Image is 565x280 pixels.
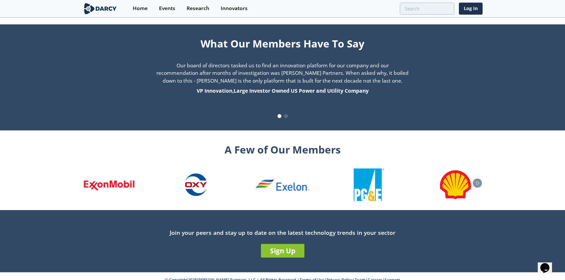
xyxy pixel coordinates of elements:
[400,3,454,15] input: Advanced Search
[187,6,209,11] div: Research
[83,228,483,237] div: Join your peers and stay up to date on the latest technology trends in your sector
[159,6,175,11] div: Events
[180,168,212,201] img: 1680809104427-OXY_LOGO_COLOR_RGB%20%28002%29.png
[133,33,433,51] div: What Our Members Have To Say
[473,179,482,188] div: Next slide
[133,62,433,95] div: 2 / 4
[439,168,472,201] img: shell.com-small.png
[255,179,309,191] img: 1616523637306-Exelon.png
[133,6,148,11] div: Home
[83,179,137,191] img: 1610032686208-exxonmobil.com.png
[538,254,559,273] iframe: chat widget
[354,168,385,201] img: 1616524801804-PG%26E.png
[261,244,304,258] a: Sign Up
[169,168,223,201] div: 2 / 26
[428,168,482,201] div: 5 / 26
[459,3,483,15] a: Log In
[83,179,137,191] div: 1 / 26
[342,168,396,201] div: 4 / 26
[255,179,309,191] div: 3 / 26
[155,87,410,95] div: VP Innovation , Large Investor Owned US Power and Utility Company
[133,62,433,95] div: Our board of directors tasked us to find an innovation platform for our company and our recommend...
[83,3,118,14] img: logo-wide.svg
[83,140,483,157] div: A Few of Our Members
[221,6,248,11] div: Innovators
